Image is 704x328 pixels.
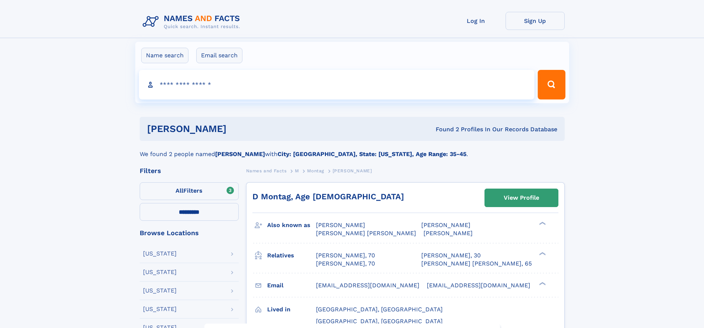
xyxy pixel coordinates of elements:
[333,168,372,173] span: [PERSON_NAME]
[143,288,177,294] div: [US_STATE]
[307,166,324,175] a: Montag
[504,189,539,206] div: View Profile
[176,187,183,194] span: All
[140,141,565,159] div: We found 2 people named with .
[267,279,316,292] h3: Email
[316,230,416,237] span: [PERSON_NAME] [PERSON_NAME]
[267,249,316,262] h3: Relatives
[538,70,565,99] button: Search Button
[537,281,546,286] div: ❯
[295,168,299,173] span: M
[267,219,316,231] h3: Also known as
[141,48,188,63] label: Name search
[316,318,443,325] span: [GEOGRAPHIC_DATA], [GEOGRAPHIC_DATA]
[147,124,331,133] h1: [PERSON_NAME]
[316,251,375,260] a: [PERSON_NAME], 70
[446,12,506,30] a: Log In
[421,222,470,229] span: [PERSON_NAME]
[307,168,324,173] span: Montag
[316,306,443,313] span: [GEOGRAPHIC_DATA], [GEOGRAPHIC_DATA]
[252,192,404,201] a: D Montag, Age [DEMOGRAPHIC_DATA]
[215,151,265,158] b: [PERSON_NAME]
[424,230,473,237] span: [PERSON_NAME]
[140,168,239,174] div: Filters
[421,251,481,260] a: [PERSON_NAME], 30
[537,251,546,256] div: ❯
[316,260,375,268] a: [PERSON_NAME], 70
[143,306,177,312] div: [US_STATE]
[537,221,546,226] div: ❯
[316,222,365,229] span: [PERSON_NAME]
[485,189,558,207] a: View Profile
[295,166,299,175] a: M
[331,125,557,133] div: Found 2 Profiles In Our Records Database
[143,269,177,275] div: [US_STATE]
[421,260,532,268] a: [PERSON_NAME] [PERSON_NAME], 65
[278,151,466,158] b: City: [GEOGRAPHIC_DATA], State: [US_STATE], Age Range: 35-45
[196,48,242,63] label: Email search
[267,303,316,316] h3: Lived in
[427,282,530,289] span: [EMAIL_ADDRESS][DOMAIN_NAME]
[140,12,246,32] img: Logo Names and Facts
[316,282,419,289] span: [EMAIL_ADDRESS][DOMAIN_NAME]
[140,182,239,200] label: Filters
[246,166,287,175] a: Names and Facts
[506,12,565,30] a: Sign Up
[143,251,177,257] div: [US_STATE]
[139,70,535,99] input: search input
[140,230,239,236] div: Browse Locations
